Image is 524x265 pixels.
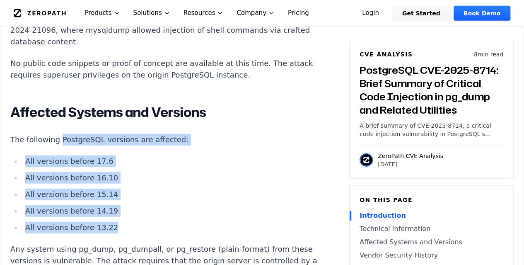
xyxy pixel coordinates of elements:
a: Introduction [360,211,503,221]
a: Vendor Security History [360,250,503,260]
li: All versions before 15.14 [22,189,319,200]
p: ZeroPath CVE Analysis [378,152,443,160]
p: 8 min read [474,50,503,58]
li: All versions before 17.6 [22,156,319,167]
a: Affected Systems and Versions [360,237,503,247]
p: No public code snippets or proof of concept are available at this time. The attack requires super... [10,58,319,81]
li: All versions before 14.19 [22,205,319,217]
a: Book Demo [454,6,510,21]
p: [DATE] [378,160,443,168]
h6: On this page [360,196,503,204]
li: All versions before 16.10 [22,172,319,184]
a: Get Started [392,6,450,21]
h6: CVE Analysis [360,50,413,58]
img: ZeroPath CVE Analysis [360,153,373,167]
a: Technical Information [360,224,503,234]
h3: PostgreSQL CVE-2025-8714: Brief Summary of Critical Code Injection in pg_dump and Related Utilities [360,63,503,117]
li: All versions before 13.22 [22,222,319,233]
h2: Affected Systems and Versions [10,104,319,121]
a: Login [352,6,389,21]
p: The following PostgreSQL versions are affected: [10,134,319,146]
p: A brief summary of CVE-2025-8714, a critical code injection vulnerability in PostgreSQL's pg_dump... [360,122,503,138]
